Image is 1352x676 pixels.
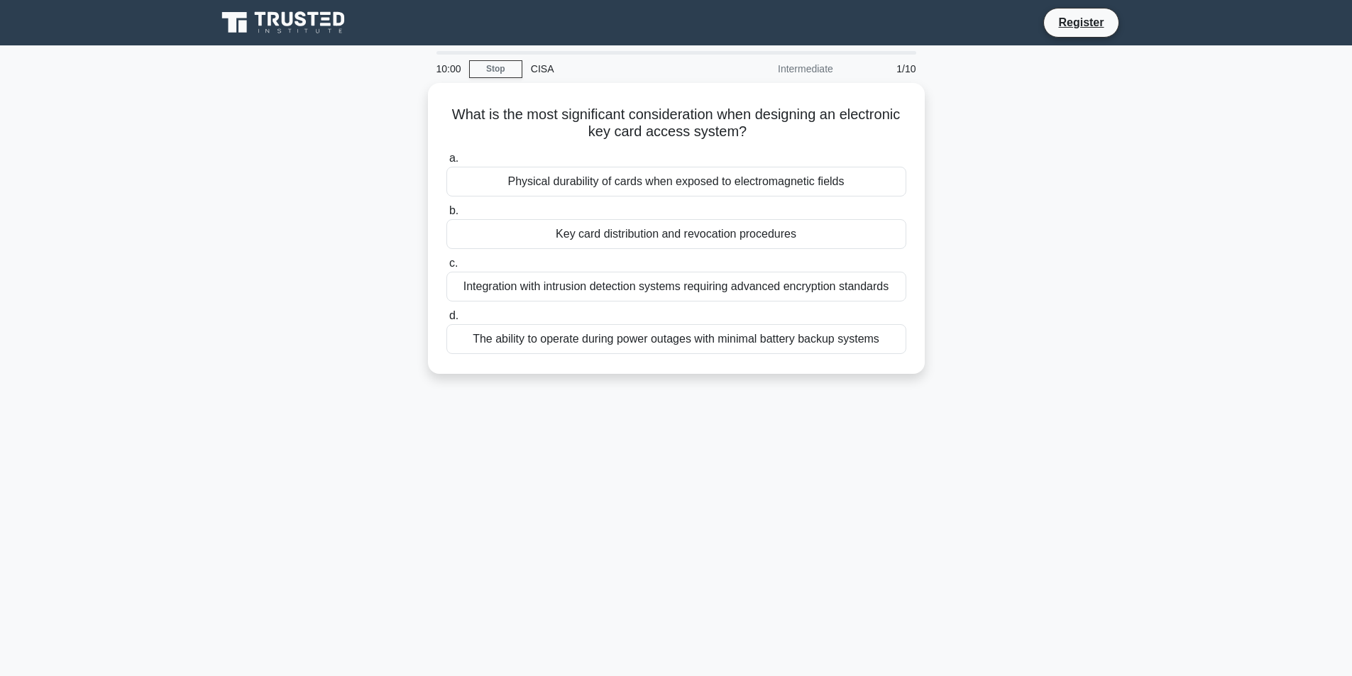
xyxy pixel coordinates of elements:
[446,219,906,249] div: Key card distribution and revocation procedures
[449,309,458,321] span: d.
[449,204,458,216] span: b.
[449,152,458,164] span: a.
[469,60,522,78] a: Stop
[449,257,458,269] span: c.
[842,55,925,83] div: 1/10
[446,272,906,301] div: Integration with intrusion detection systems requiring advanced encryption standards
[428,55,469,83] div: 10:00
[522,55,718,83] div: CISA
[446,167,906,196] div: Physical durability of cards when exposed to electromagnetic fields
[718,55,842,83] div: Intermediate
[446,324,906,354] div: The ability to operate during power outages with minimal battery backup systems
[445,106,908,141] h5: What is the most significant consideration when designing an electronic key card access system?
[1050,13,1112,31] a: Register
